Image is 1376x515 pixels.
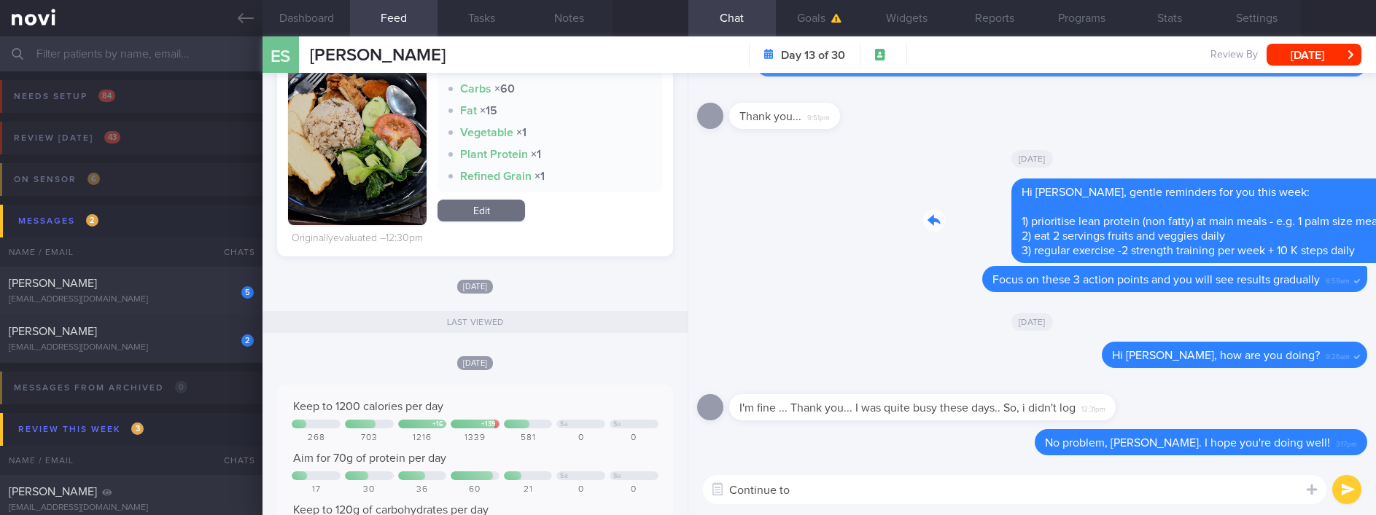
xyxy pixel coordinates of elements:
[560,472,568,480] div: Sa
[10,170,104,189] div: On sensor
[460,105,477,117] strong: Fat
[398,484,447,495] div: 36
[263,311,687,333] div: Last viewed
[293,401,443,412] span: Keep to 1200 calories per day
[739,402,1076,414] span: I'm fine ... Thank you... I was quite busy these days.. So, i didn't log
[15,420,147,439] div: Review this week
[460,83,491,95] strong: Carbs
[10,87,119,106] div: Needs setup
[556,484,605,495] div: 0
[345,484,394,495] div: 30
[292,232,423,245] div: Originally evaluated – 12:30pm
[293,452,446,464] span: Aim for 70g of protein per day
[460,170,532,182] strong: Refined Grain
[10,128,124,148] div: Review [DATE]
[292,484,341,495] div: 17
[241,286,254,299] div: 5
[241,334,254,347] div: 2
[9,326,97,337] span: [PERSON_NAME]
[310,47,446,64] span: [PERSON_NAME]
[1267,44,1361,66] button: [DATE]
[480,105,497,117] strong: × 15
[494,83,515,95] strong: × 60
[175,381,187,393] span: 0
[254,28,308,84] div: ES
[739,111,801,122] span: Thank you...
[516,127,526,138] strong: × 1
[438,200,525,221] a: Edit
[1112,350,1320,361] span: Hi [PERSON_NAME], how are you doing?
[9,294,254,305] div: [EMAIL_ADDRESS][DOMAIN_NAME]
[1326,348,1350,362] span: 9:26am
[504,433,553,444] div: 581
[345,433,394,444] div: 703
[10,378,191,398] div: Messages from Archived
[292,433,341,444] div: 268
[9,278,97,289] span: [PERSON_NAME]
[9,486,97,498] span: [PERSON_NAME]
[1011,150,1053,168] span: [DATE]
[504,484,553,495] div: 21
[451,433,500,444] div: 1339
[610,433,658,444] div: 0
[204,446,263,475] div: Chats
[131,422,144,435] span: 3
[613,472,621,480] div: Su
[613,420,621,428] div: Su
[9,503,254,514] div: [EMAIL_ADDRESS][DOMAIN_NAME]
[556,433,605,444] div: 0
[481,420,496,428] div: + 139
[460,149,528,160] strong: Plant Protein
[1326,272,1350,286] span: 8:59am
[86,214,98,227] span: 2
[460,127,513,138] strong: Vegetable
[992,274,1320,286] span: Focus on these 3 action points and you will see results gradually
[104,131,120,144] span: 43
[610,484,658,495] div: 0
[398,433,447,444] div: 1216
[1210,49,1258,62] span: Review By
[807,109,830,123] span: 9:51pm
[9,342,254,353] div: [EMAIL_ADDRESS][DOMAIN_NAME]
[560,420,568,428] div: Sa
[432,420,443,428] div: + 16
[15,211,102,231] div: Messages
[1011,313,1053,331] span: [DATE]
[88,173,100,185] span: 6
[1336,436,1357,449] span: 3:17pm
[531,149,541,160] strong: × 1
[451,484,500,495] div: 60
[457,356,494,370] span: [DATE]
[457,280,494,294] span: [DATE]
[1045,437,1330,449] span: No problem, [PERSON_NAME]. I hope you're doing well!
[781,48,845,63] strong: Day 13 of 30
[98,90,115,102] span: 84
[204,237,263,267] div: Chats
[1081,401,1105,414] span: 12:31pm
[535,170,545,182] strong: × 1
